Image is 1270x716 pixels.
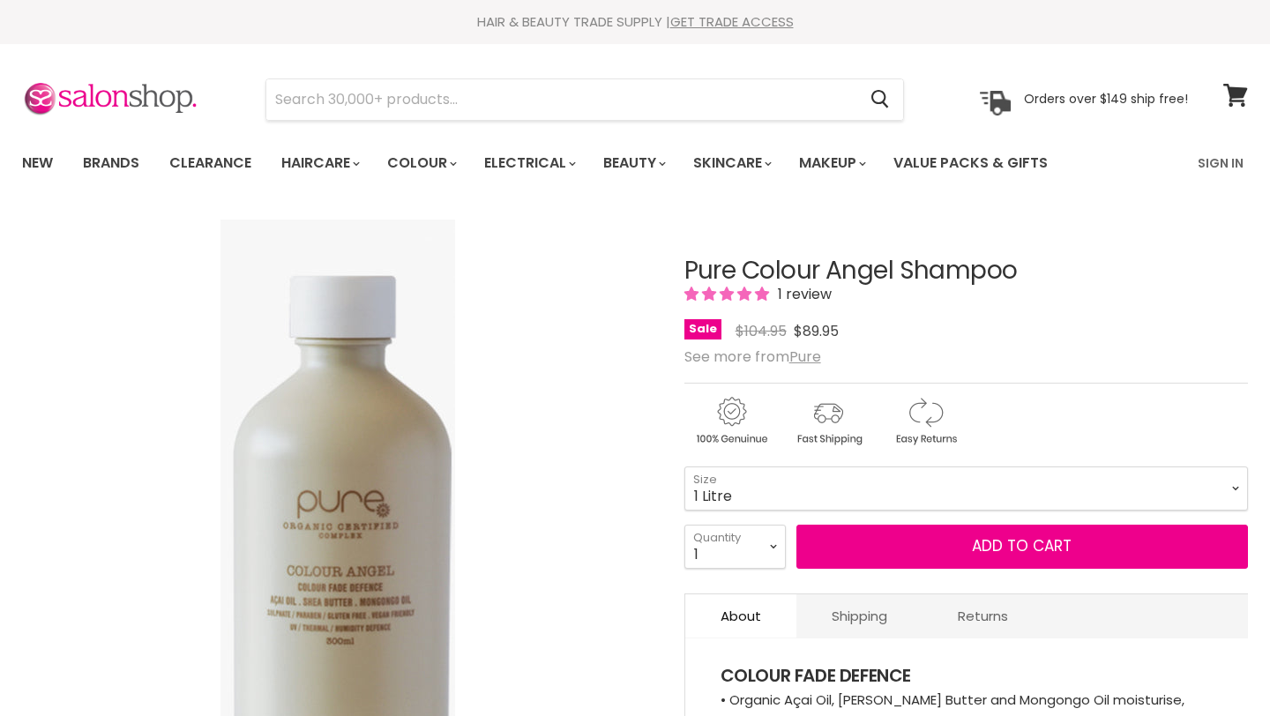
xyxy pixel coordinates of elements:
a: Colour [374,145,467,182]
a: Sign In [1187,145,1254,182]
button: Add to cart [796,525,1248,569]
h4: COLOUR FADE DEFENCE [721,665,1213,688]
a: Brands [70,145,153,182]
span: $89.95 [794,321,839,341]
span: 1 review [773,284,832,304]
img: shipping.gif [781,394,875,448]
a: Shipping [796,594,923,638]
a: Makeup [786,145,877,182]
a: Value Packs & Gifts [880,145,1061,182]
select: Quantity [684,525,786,569]
span: See more from [684,347,821,367]
a: Electrical [471,145,586,182]
input: Search [266,79,856,120]
a: Pure [789,347,821,367]
a: About [685,594,796,638]
span: Sale [684,319,721,339]
p: Orders over $149 ship free! [1024,91,1188,107]
a: Returns [923,594,1043,638]
img: genuine.gif [684,394,778,448]
img: returns.gif [878,394,972,448]
a: GET TRADE ACCESS [670,12,794,31]
a: New [9,145,66,182]
h1: Pure Colour Angel Shampoo [684,257,1248,285]
a: Beauty [590,145,676,182]
span: 5.00 stars [684,284,773,304]
button: Search [856,79,903,120]
span: $104.95 [736,321,787,341]
a: Skincare [680,145,782,182]
a: Clearance [156,145,265,182]
ul: Main menu [9,138,1124,189]
form: Product [265,78,904,121]
span: Add to cart [972,535,1072,556]
a: Haircare [268,145,370,182]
